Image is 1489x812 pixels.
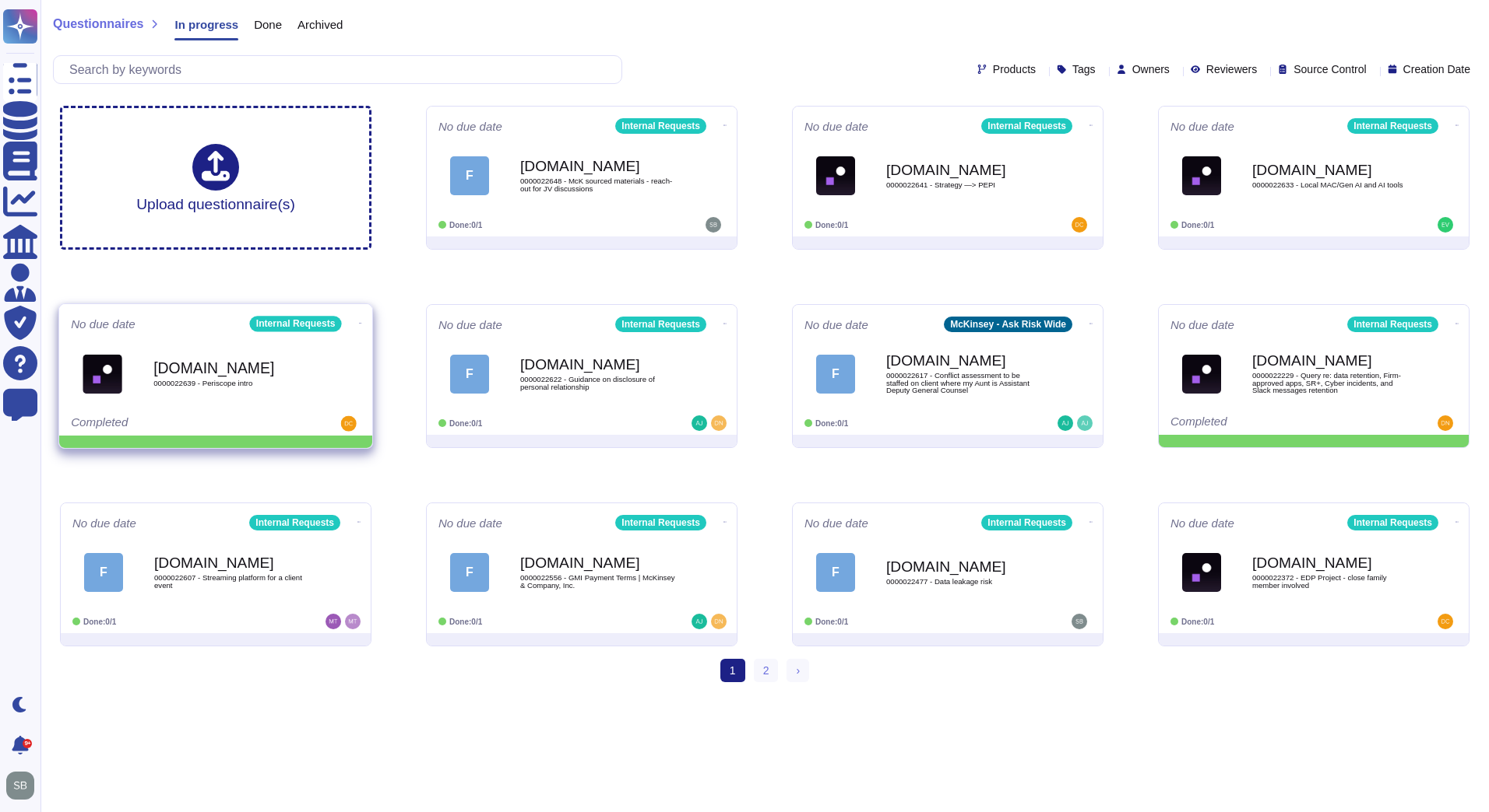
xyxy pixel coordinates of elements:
[83,354,122,394] img: Logo
[944,317,1072,332] div: McKinsey - Ask Risk Wide
[1294,64,1366,75] span: Source Control
[1058,415,1073,431] img: user
[53,18,143,30] span: Questionnaires
[1347,317,1438,332] div: Internal Requests
[815,221,848,229] span: Done: 0/1
[1252,555,1408,570] b: [DOMAIN_NAME]
[886,353,1042,368] b: [DOMAIN_NAME]
[23,739,32,748] div: 9+
[804,121,868,132] span: No due date
[886,163,1042,177] b: [DOMAIN_NAME]
[450,553,489,592] div: F
[711,415,727,431] img: user
[449,419,482,428] span: Done: 0/1
[692,415,707,431] img: user
[250,316,342,331] div: Internal Requests
[72,517,136,529] span: No due date
[1182,553,1221,592] img: Logo
[886,559,1042,574] b: [DOMAIN_NAME]
[1170,121,1234,132] span: No due date
[815,419,848,428] span: Done: 0/1
[1170,319,1234,331] span: No due date
[520,376,676,390] span: 0000022622 - Guidance on disclosure of personal relationship
[1181,221,1214,229] span: Done: 0/1
[449,221,482,229] span: Done: 0/1
[254,19,282,30] span: Done
[1181,618,1214,626] span: Done: 0/1
[815,618,848,626] span: Done: 0/1
[720,659,745,682] span: 1
[249,515,340,530] div: Internal Requests
[83,618,116,626] span: Done: 0/1
[1252,181,1408,189] span: 0000022633 - Local MAC/Gen AI and AI tools
[3,768,45,803] button: user
[450,156,489,195] div: F
[886,181,1042,189] span: 0000022641 - Strategy —> PEPI
[1170,415,1361,431] div: Completed
[84,553,123,592] div: F
[450,355,489,394] div: F
[711,614,727,629] img: user
[1438,217,1453,233] img: user
[1438,415,1453,431] img: user
[615,515,706,530] div: Internal Requests
[520,177,676,192] span: 0000022648 - McK sourced materials - reach-out for JV discussions
[1252,353,1408,368] b: [DOMAIN_NAME]
[520,159,676,173] b: [DOMAIN_NAME]
[981,515,1072,530] div: Internal Requests
[692,614,707,629] img: user
[615,118,706,134] div: Internal Requests
[154,574,310,589] span: 0000022607 - Streaming platform for a client event
[438,517,502,529] span: No due date
[71,416,264,432] div: Completed
[886,578,1042,586] span: 0000022477 - Data leakage risk
[981,118,1072,134] div: Internal Requests
[1072,64,1096,75] span: Tags
[1182,156,1221,195] img: Logo
[62,56,621,83] input: Search by keywords
[449,618,482,626] span: Done: 0/1
[438,121,502,132] span: No due date
[6,772,34,800] img: user
[174,19,238,30] span: In progress
[1403,64,1470,75] span: Creation Date
[816,355,855,394] div: F
[804,319,868,331] span: No due date
[886,372,1042,394] span: 0000022617 - Conflict assessment to be staffed on client where my Aunt is Assistant Deputy Genera...
[1170,517,1234,529] span: No due date
[816,156,855,195] img: Logo
[520,357,676,372] b: [DOMAIN_NAME]
[1252,574,1408,589] span: 0000022372 - EDP Project - close family member involved
[615,317,706,332] div: Internal Requests
[1252,163,1408,177] b: [DOMAIN_NAME]
[153,360,311,375] b: [DOMAIN_NAME]
[1132,64,1170,75] span: Owners
[1072,217,1087,233] img: user
[153,380,311,387] span: 0000022639 - Periscope intro
[816,553,855,592] div: F
[341,416,357,432] img: user
[754,659,779,682] a: 2
[1206,64,1257,75] span: Reviewers
[1252,372,1408,394] span: 0000022229 - Query re: data retention, Firm-approved apps, SR+, Cyber incidents, and Slack messag...
[796,664,800,677] span: ›
[1077,415,1093,431] img: user
[804,517,868,529] span: No due date
[345,614,361,629] img: user
[993,64,1036,75] span: Products
[520,555,676,570] b: [DOMAIN_NAME]
[706,217,721,233] img: user
[1438,614,1453,629] img: user
[297,19,343,30] span: Archived
[1072,614,1087,629] img: user
[1347,118,1438,134] div: Internal Requests
[154,555,310,570] b: [DOMAIN_NAME]
[136,144,295,212] div: Upload questionnaire(s)
[1347,515,1438,530] div: Internal Requests
[1182,355,1221,394] img: Logo
[71,318,136,330] span: No due date
[438,319,502,331] span: No due date
[520,574,676,589] span: 0000022556 - GMI Payment Terms | McKinsey & Company, Inc.
[326,614,341,629] img: user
